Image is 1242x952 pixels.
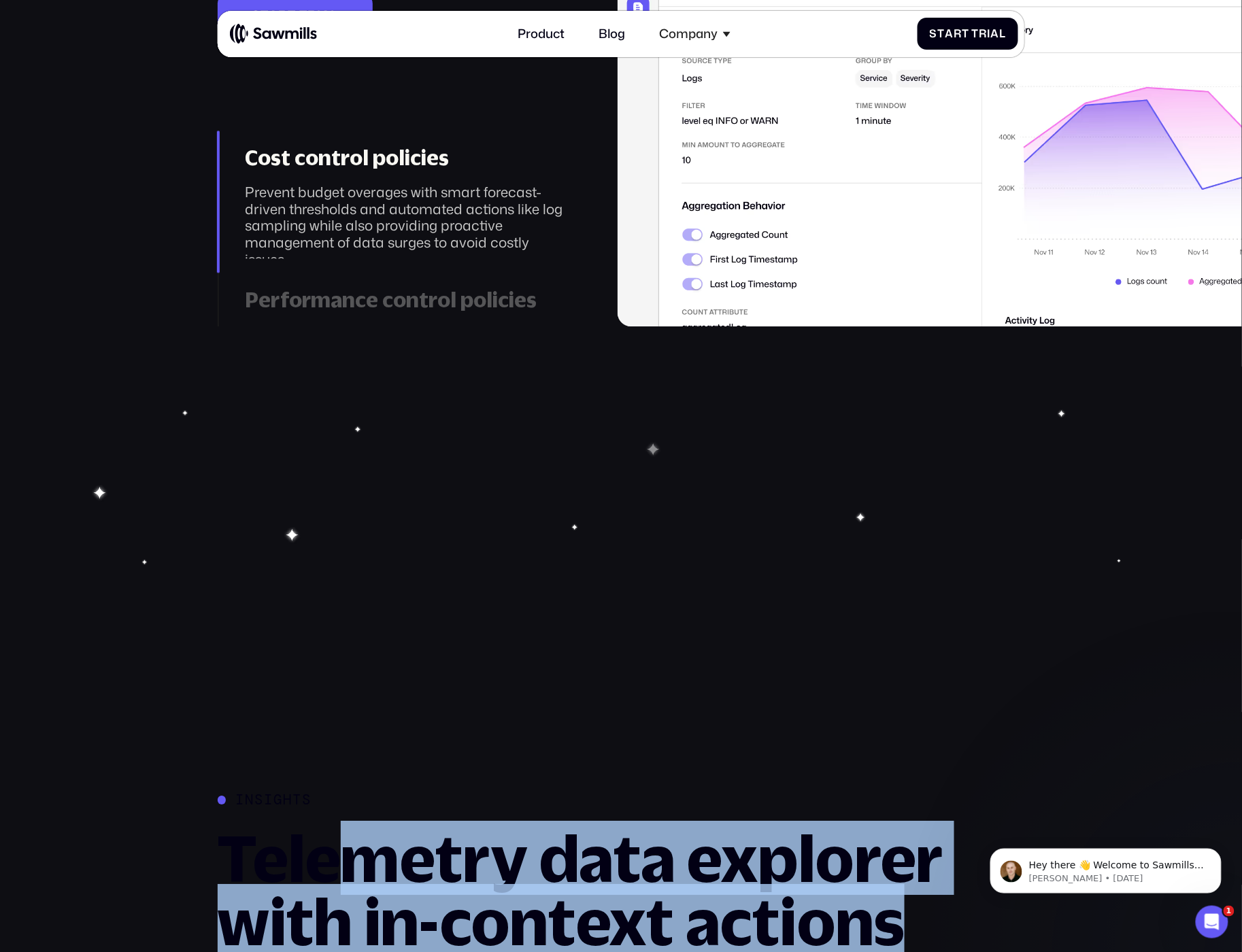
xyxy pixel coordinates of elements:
[317,8,321,23] span: i
[970,820,1242,915] iframe: Intercom notifications message
[979,27,988,40] span: r
[252,8,261,23] span: S
[938,27,945,40] span: t
[246,287,575,313] div: Performance control policies
[930,27,938,40] span: S
[962,27,969,40] span: t
[261,8,269,23] span: t
[650,17,739,50] div: Company
[1196,906,1228,938] iframe: Intercom live chat
[246,145,575,171] div: Cost control policies
[269,8,278,23] span: a
[331,8,338,23] span: l
[288,8,296,23] span: t
[509,17,574,50] a: Product
[954,27,962,40] span: r
[988,27,991,40] span: i
[660,27,718,41] div: Company
[299,8,307,23] span: T
[246,184,575,268] div: Prevent budget overages with smart forecast-driven thresholds and automated actions like log samp...
[990,27,999,40] span: a
[1224,906,1235,917] span: 1
[235,792,312,809] div: Insights
[945,27,954,40] span: a
[972,27,979,40] span: T
[321,8,331,23] span: a
[999,27,1006,40] span: l
[307,8,317,23] span: r
[278,8,288,23] span: r
[918,18,1019,50] a: StartTrial
[590,17,635,50] a: Blog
